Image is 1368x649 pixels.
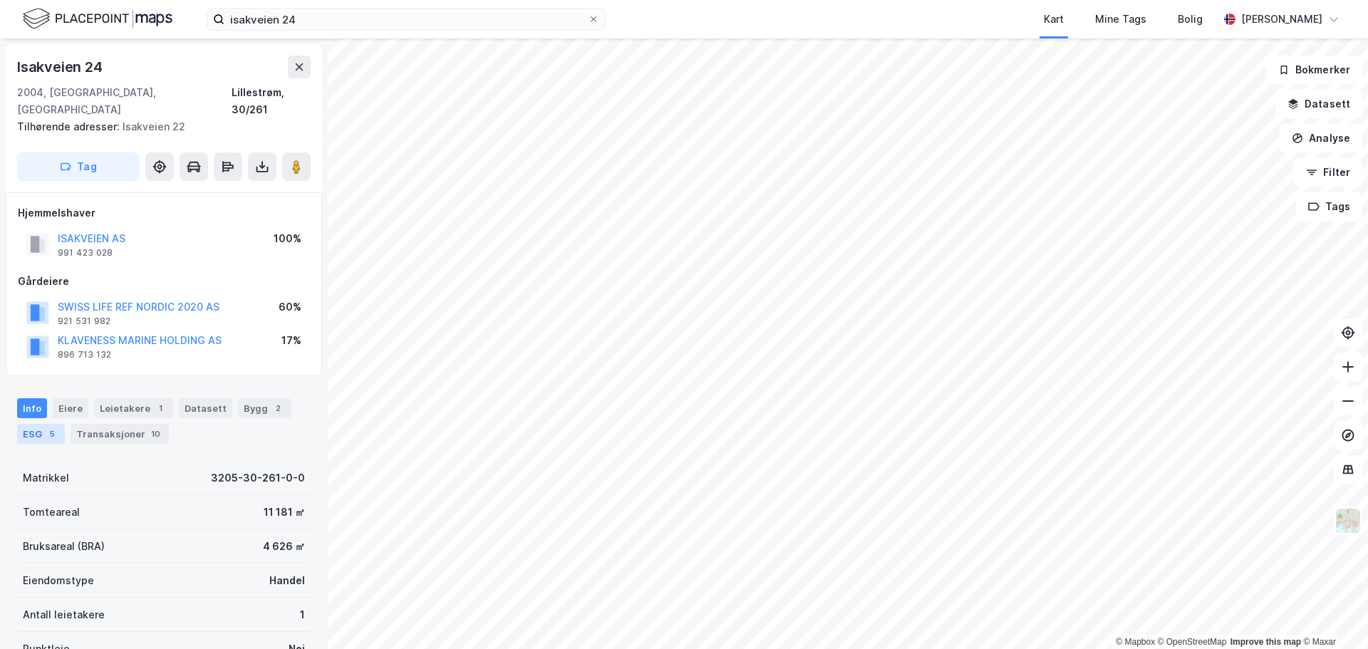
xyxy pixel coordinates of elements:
[1158,637,1227,647] a: OpenStreetMap
[153,401,167,415] div: 1
[71,424,169,444] div: Transaksjoner
[1178,11,1203,28] div: Bolig
[274,230,301,247] div: 100%
[1275,90,1362,118] button: Datasett
[1044,11,1064,28] div: Kart
[17,424,65,444] div: ESG
[53,398,88,418] div: Eiere
[264,504,305,521] div: 11 181 ㎡
[45,427,59,441] div: 5
[1095,11,1146,28] div: Mine Tags
[271,401,285,415] div: 2
[1230,637,1301,647] a: Improve this map
[1266,56,1362,84] button: Bokmerker
[148,427,163,441] div: 10
[17,120,123,133] span: Tilhørende adresser:
[211,469,305,487] div: 3205-30-261-0-0
[1294,158,1362,187] button: Filter
[232,84,311,118] div: Lillestrøm, 30/261
[18,204,310,222] div: Hjemmelshaver
[23,538,105,555] div: Bruksareal (BRA)
[179,398,232,418] div: Datasett
[23,469,69,487] div: Matrikkel
[58,247,113,259] div: 991 423 028
[1296,192,1362,221] button: Tags
[281,332,301,349] div: 17%
[1297,581,1368,649] div: Kontrollprogram for chat
[17,118,299,135] div: Isakveien 22
[1297,581,1368,649] iframe: Chat Widget
[300,606,305,623] div: 1
[23,504,80,521] div: Tomteareal
[23,572,94,589] div: Eiendomstype
[224,9,588,30] input: Søk på adresse, matrikkel, gårdeiere, leietakere eller personer
[17,152,140,181] button: Tag
[279,298,301,316] div: 60%
[94,398,173,418] div: Leietakere
[263,538,305,555] div: 4 626 ㎡
[269,572,305,589] div: Handel
[17,56,105,78] div: Isakveien 24
[1116,637,1155,647] a: Mapbox
[238,398,291,418] div: Bygg
[1280,124,1362,152] button: Analyse
[23,6,172,31] img: logo.f888ab2527a4732fd821a326f86c7f29.svg
[18,273,310,290] div: Gårdeiere
[58,316,110,327] div: 921 531 982
[17,84,232,118] div: 2004, [GEOGRAPHIC_DATA], [GEOGRAPHIC_DATA]
[17,398,47,418] div: Info
[23,606,105,623] div: Antall leietakere
[1241,11,1322,28] div: [PERSON_NAME]
[58,349,111,360] div: 896 713 132
[1335,507,1362,534] img: Z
